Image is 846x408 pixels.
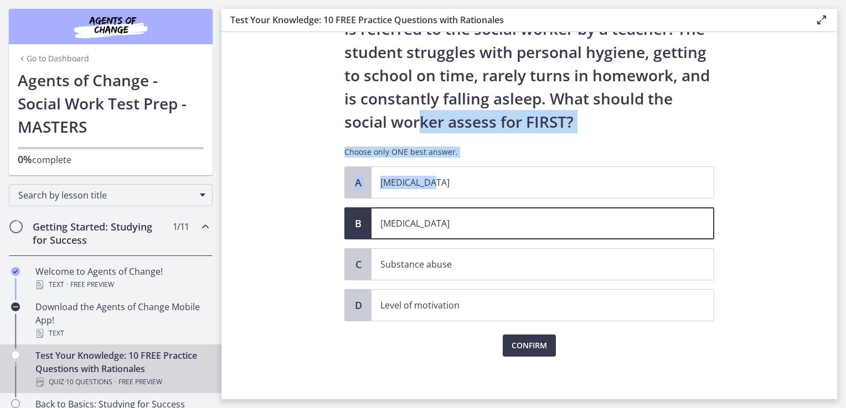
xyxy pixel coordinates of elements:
span: C [352,258,365,271]
h2: Getting Started: Studying for Success [33,220,168,247]
div: Text [35,327,208,340]
span: A [352,176,365,189]
span: Search by lesson title [18,189,194,201]
span: · [66,278,68,291]
span: Free preview [118,375,162,389]
div: Text [35,278,208,291]
i: Completed [11,267,20,276]
div: Search by lesson title [9,184,213,206]
h1: Agents of Change - Social Work Test Prep - MASTERS [18,69,204,138]
span: · 10 Questions [64,375,112,389]
span: D [352,299,365,312]
span: Free preview [70,278,114,291]
p: complete [18,153,204,166]
div: Test Your Knowledge: 10 FREE Practice Questions with Rationales [35,349,208,389]
span: B [352,217,365,230]
img: Agents of Change [44,13,177,40]
p: Choose only ONE best answer. [344,147,714,158]
span: 1 / 11 [173,220,189,233]
p: Level of motivation [380,299,683,312]
p: [MEDICAL_DATA] [380,217,683,230]
span: 0% [18,153,32,166]
a: Go to Dashboard [18,53,89,64]
span: Confirm [512,339,547,352]
div: Quiz [35,375,208,389]
h3: Test Your Knowledge: 10 FREE Practice Questions with Rationales [230,13,797,27]
span: · [115,375,116,389]
p: Substance abuse [380,258,683,271]
div: Download the Agents of Change Mobile App! [35,300,208,340]
button: Confirm [503,334,556,357]
p: [MEDICAL_DATA] [380,176,683,189]
div: Welcome to Agents of Change! [35,265,208,291]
